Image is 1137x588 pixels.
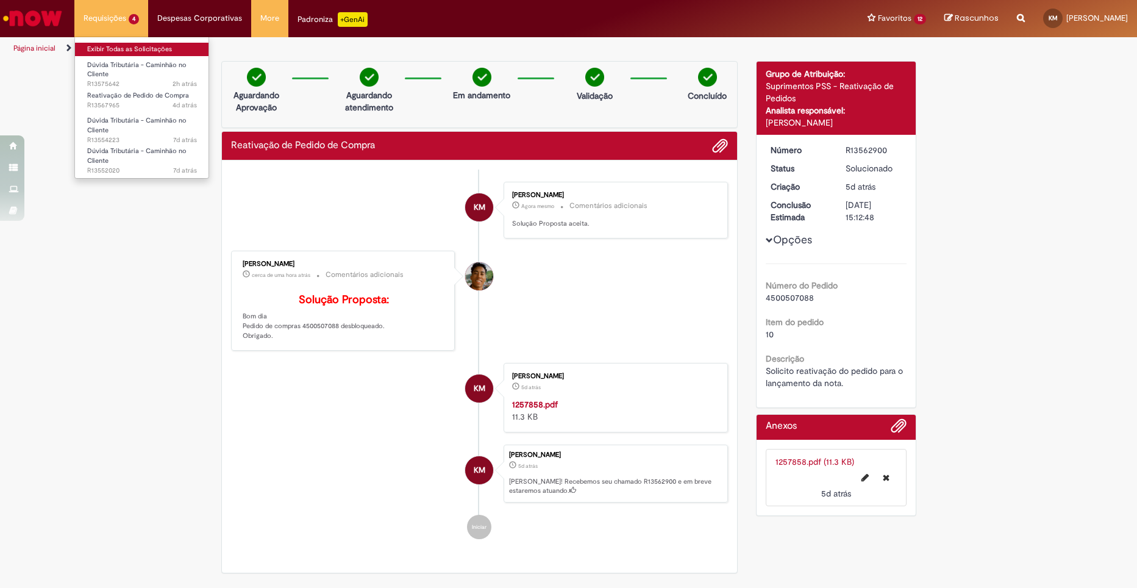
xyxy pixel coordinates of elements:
dt: Status [761,162,836,174]
h2: Reativação de Pedido de Compra Histórico de tíquete [231,140,375,151]
button: Excluir 1257858.pdf [875,468,897,487]
img: check-circle-green.png [585,68,604,87]
img: check-circle-green.png [472,68,491,87]
button: Adicionar anexos [891,418,907,440]
time: 29/09/2025 12:08:24 [521,203,554,210]
span: 5d atrás [518,462,538,470]
img: check-circle-green.png [360,68,379,87]
b: Solução Proposta: [299,293,389,307]
time: 24/09/2025 12:50:17 [521,384,541,391]
span: 7d atrás [173,135,197,145]
span: 4d atrás [173,101,197,110]
div: 24/09/2025 12:50:27 [846,181,902,193]
span: 4500507088 [766,292,814,303]
a: 1257858.pdf (11.3 KB) [775,456,854,467]
div: Padroniza [298,12,368,27]
span: 12 [914,14,926,24]
time: 23/09/2025 09:01:26 [173,135,197,145]
span: Rascunhos [955,12,999,24]
div: [PERSON_NAME] [509,451,721,459]
span: More [260,12,279,24]
p: +GenAi [338,12,368,27]
span: R13567965 [87,101,197,110]
b: Número do Pedido [766,280,838,291]
span: cerca de uma hora atrás [252,271,310,279]
img: ServiceNow [1,6,64,30]
div: [PERSON_NAME] [766,117,907,129]
div: Karen Vargas Martins [465,193,493,221]
p: [PERSON_NAME]! Recebemos seu chamado R13562900 e em breve estaremos atuando. [509,477,721,496]
span: R13575642 [87,79,197,89]
dt: Criação [761,181,836,193]
time: 29/09/2025 10:47:12 [252,271,310,279]
div: R13562900 [846,144,902,156]
div: [PERSON_NAME] [512,373,715,380]
p: Aguardando Aprovação [227,89,286,113]
span: 5d atrás [846,181,875,192]
button: Adicionar anexos [712,138,728,154]
span: 2h atrás [173,79,197,88]
div: Karen Vargas Martins [465,456,493,484]
small: Comentários adicionais [326,270,404,280]
time: 25/09/2025 16:47:31 [173,101,197,110]
img: check-circle-green.png [698,68,717,87]
span: 5d atrás [521,384,541,391]
div: 11.3 KB [512,398,715,423]
a: Aberto R13575642 : Dúvida Tributária - Caminhão no Cliente [75,59,209,85]
span: R13552020 [87,166,197,176]
time: 24/09/2025 12:50:27 [518,462,538,470]
a: 1257858.pdf [512,399,558,410]
span: Reativação de Pedido de Compra [87,91,189,100]
span: Dúvida Tributária - Caminhão no Cliente [87,60,187,79]
img: check-circle-green.png [247,68,266,87]
small: Comentários adicionais [569,201,647,211]
a: Aberto R13567965 : Reativação de Pedido de Compra [75,89,209,112]
div: Analista responsável: [766,104,907,117]
p: Bom dia Pedido de compras 4500507088 desbloqueado. Obrigado. [243,294,446,341]
b: Descrição [766,353,804,364]
p: Solução Proposta aceita. [512,219,715,229]
div: [PERSON_NAME] [512,192,715,199]
div: [PERSON_NAME] [243,260,446,268]
div: Grupo de Atribuição: [766,68,907,80]
time: 24/09/2025 12:50:17 [821,488,851,499]
a: Rascunhos [944,13,999,24]
button: Editar nome de arquivo 1257858.pdf [854,468,876,487]
span: Agora mesmo [521,203,554,210]
ul: Trilhas de página [9,37,749,60]
span: Requisições [84,12,126,24]
time: 29/09/2025 10:18:51 [173,79,197,88]
a: Página inicial [13,43,55,53]
span: KM [1049,14,1058,22]
p: Aguardando atendimento [340,89,399,113]
ul: Histórico de tíquete [231,170,729,551]
div: Suprimentos PSS - Reativação de Pedidos [766,80,907,104]
span: KM [474,193,485,222]
span: KM [474,374,485,403]
span: Dúvida Tributária - Caminhão no Cliente [87,116,187,135]
a: Aberto R13552020 : Dúvida Tributária - Caminhão no Cliente [75,145,209,171]
p: Concluído [688,90,727,102]
span: Dúvida Tributária - Caminhão no Cliente [87,146,187,165]
dt: Número [761,144,836,156]
div: Karen Vargas Martins [465,375,493,403]
time: 23/09/2025 08:59:36 [173,166,197,175]
span: KM [474,456,485,485]
dt: Conclusão Estimada [761,199,836,223]
div: [DATE] 15:12:48 [846,199,902,223]
time: 24/09/2025 12:50:27 [846,181,875,192]
ul: Requisições [74,37,209,179]
span: 5d atrás [821,488,851,499]
span: Despesas Corporativas [157,12,242,24]
span: R13554223 [87,135,197,145]
p: Validação [577,90,613,102]
span: 7d atrás [173,166,197,175]
span: Solicito reativação do pedido para o lançamento da nota. [766,365,905,389]
span: [PERSON_NAME] [1066,13,1128,23]
div: Victor Oliveira Reis Da Cruz [465,262,493,290]
span: 4 [129,14,139,24]
p: Em andamento [453,89,510,101]
h2: Anexos [766,421,797,432]
li: Karen Vargas Martins [231,445,729,503]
